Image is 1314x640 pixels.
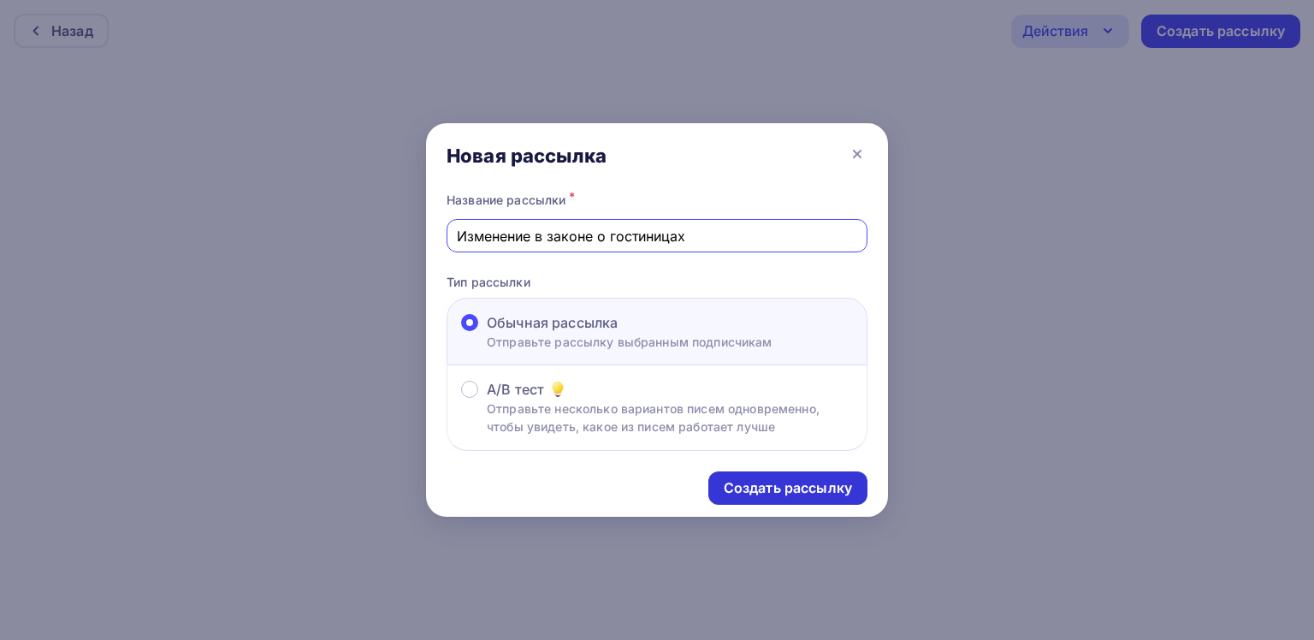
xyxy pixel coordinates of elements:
span: A/B тест [487,379,544,400]
p: Тип рассылки [447,273,867,291]
div: Новая рассылка [447,144,607,168]
p: Отправьте несколько вариантов писем одновременно, чтобы увидеть, какое из писем работает лучше [487,400,853,436]
span: Обычная рассылка [487,312,618,333]
input: Придумайте название рассылки [457,226,858,246]
div: Создать рассылку [724,478,852,498]
p: Отправьте рассылку выбранным подписчикам [487,333,772,351]
div: Название рассылки [447,188,867,212]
